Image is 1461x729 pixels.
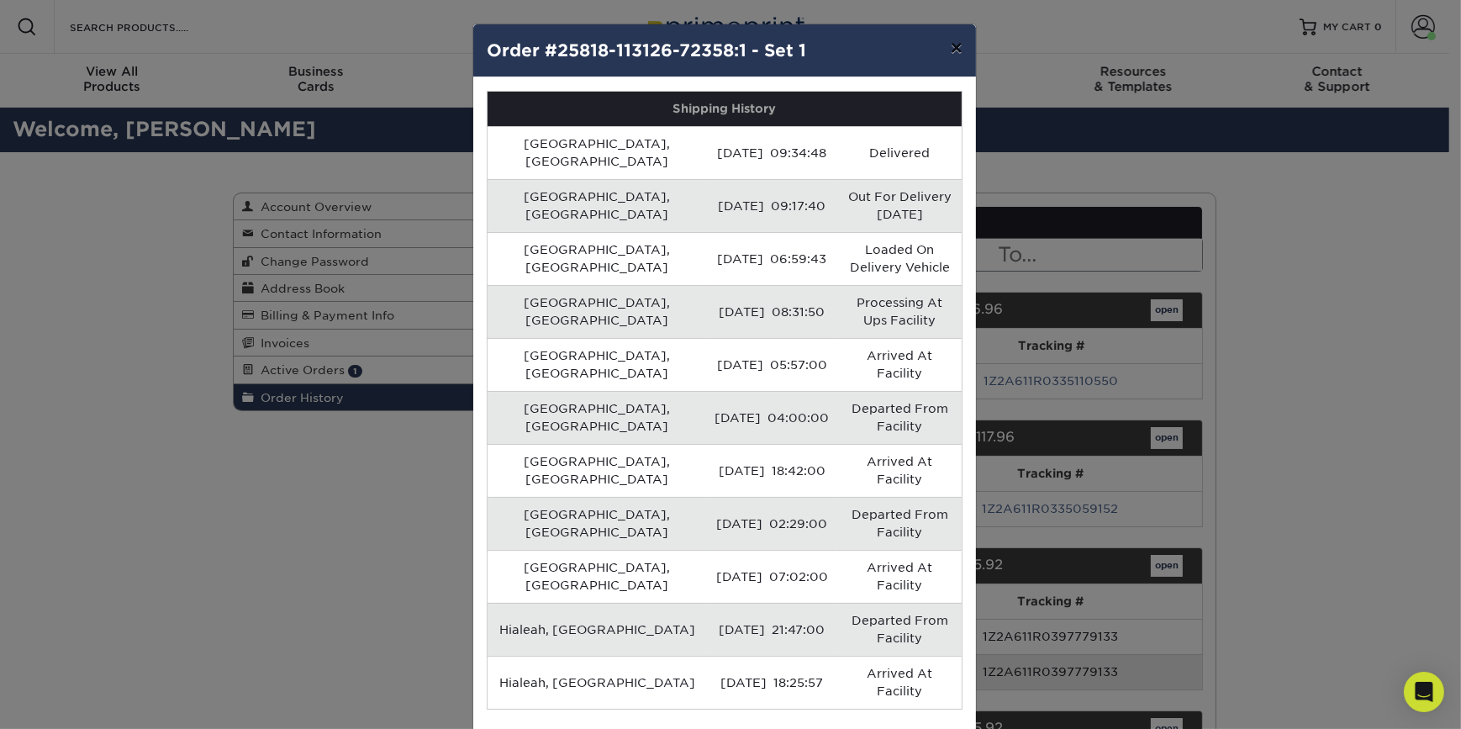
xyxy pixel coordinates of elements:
td: [GEOGRAPHIC_DATA], [GEOGRAPHIC_DATA] [488,338,706,391]
th: Shipping History [488,92,962,126]
td: [GEOGRAPHIC_DATA], [GEOGRAPHIC_DATA] [488,126,706,179]
td: Hialeah, [GEOGRAPHIC_DATA] [488,656,706,709]
td: [DATE] 18:25:57 [706,656,837,709]
td: Departed From Facility [837,391,962,444]
td: [GEOGRAPHIC_DATA], [GEOGRAPHIC_DATA] [488,444,706,497]
td: Arrived At Facility [837,656,962,709]
td: Arrived At Facility [837,338,962,391]
td: Out For Delivery [DATE] [837,179,962,232]
td: [GEOGRAPHIC_DATA], [GEOGRAPHIC_DATA] [488,232,706,285]
td: Hialeah, [GEOGRAPHIC_DATA] [488,603,706,656]
td: [DATE] 06:59:43 [706,232,837,285]
td: Processing At Ups Facility [837,285,962,338]
td: Arrived At Facility [837,444,962,497]
td: Departed From Facility [837,497,962,550]
td: Arrived At Facility [837,550,962,603]
td: [DATE] 09:34:48 [706,126,837,179]
button: × [937,24,976,71]
td: Departed From Facility [837,603,962,656]
td: [DATE] 07:02:00 [706,550,837,603]
td: [DATE] 05:57:00 [706,338,837,391]
h4: Order #25818-113126-72358:1 - Set 1 [487,38,963,63]
td: [DATE] 18:42:00 [706,444,837,497]
td: [DATE] 08:31:50 [706,285,837,338]
td: [GEOGRAPHIC_DATA], [GEOGRAPHIC_DATA] [488,391,706,444]
td: Delivered [837,126,962,179]
td: [DATE] 04:00:00 [706,391,837,444]
td: [GEOGRAPHIC_DATA], [GEOGRAPHIC_DATA] [488,285,706,338]
td: [GEOGRAPHIC_DATA], [GEOGRAPHIC_DATA] [488,497,706,550]
div: Open Intercom Messenger [1404,672,1444,712]
td: [GEOGRAPHIC_DATA], [GEOGRAPHIC_DATA] [488,179,706,232]
td: Loaded On Delivery Vehicle [837,232,962,285]
td: [DATE] 21:47:00 [706,603,837,656]
td: [DATE] 09:17:40 [706,179,837,232]
td: [GEOGRAPHIC_DATA], [GEOGRAPHIC_DATA] [488,550,706,603]
td: [DATE] 02:29:00 [706,497,837,550]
